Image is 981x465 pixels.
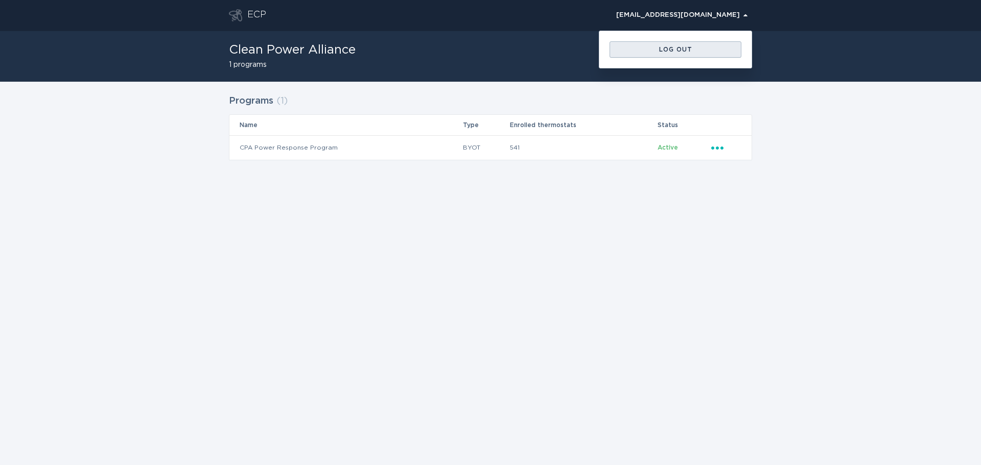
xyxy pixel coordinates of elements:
th: Status [657,115,711,135]
tr: fd2e451e0dc94a948c9a569b0b3ccf5d [229,135,752,160]
th: Type [462,115,509,135]
div: [EMAIL_ADDRESS][DOMAIN_NAME] [616,12,748,18]
td: 541 [509,135,657,160]
div: Log out [615,46,736,53]
th: Enrolled thermostats [509,115,657,135]
th: Name [229,115,462,135]
tr: Table Headers [229,115,752,135]
span: ( 1 ) [276,96,288,106]
div: Popover menu [711,142,741,153]
button: Open user account details [612,8,752,23]
button: Log out [610,41,741,58]
td: CPA Power Response Program [229,135,462,160]
h1: Clean Power Alliance [229,44,356,56]
span: Active [658,144,678,151]
h2: Programs [229,92,273,110]
h2: 1 programs [229,61,356,68]
div: ECP [247,9,266,21]
button: Go to dashboard [229,9,242,21]
td: BYOT [462,135,509,160]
